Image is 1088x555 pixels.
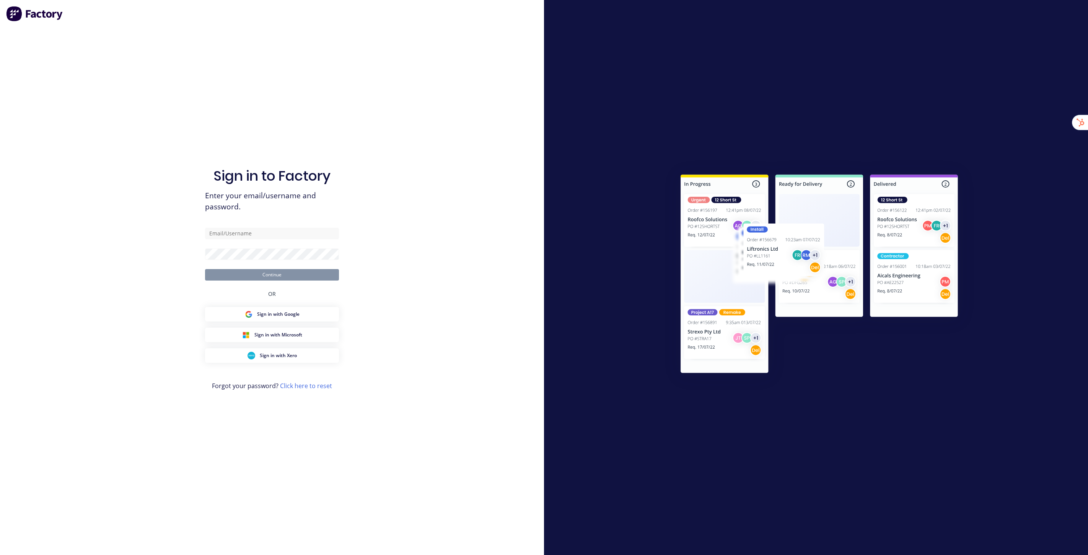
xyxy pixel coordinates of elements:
[205,328,339,342] button: Microsoft Sign inSign in with Microsoft
[242,331,250,339] img: Microsoft Sign in
[245,310,252,318] img: Google Sign in
[257,311,300,318] span: Sign in with Google
[664,159,975,391] img: Sign in
[260,352,297,359] span: Sign in with Xero
[254,331,302,338] span: Sign in with Microsoft
[205,190,339,212] span: Enter your email/username and password.
[213,168,331,184] h1: Sign in to Factory
[205,348,339,363] button: Xero Sign inSign in with Xero
[6,6,64,21] img: Factory
[205,228,339,239] input: Email/Username
[205,269,339,281] button: Continue
[248,352,255,359] img: Xero Sign in
[280,382,332,390] a: Click here to reset
[212,381,332,390] span: Forgot your password?
[205,307,339,322] button: Google Sign inSign in with Google
[268,281,276,307] div: OR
